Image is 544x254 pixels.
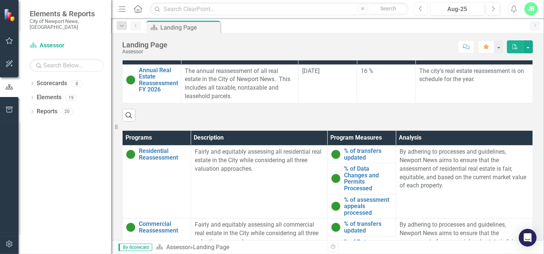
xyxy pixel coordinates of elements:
p: Fairly and equitably assessing all residential real estate in the City while considering all thre... [195,148,324,173]
div: Open Intercom Messenger [519,229,537,247]
div: 16 % [361,67,411,76]
button: Search [370,4,407,14]
a: Annual Real Estate Reassessment FY 2026 [139,67,178,93]
td: Double-Click to Edit Right Click for Context Menu [327,146,396,163]
a: Residential Reassessment [139,148,187,161]
div: Assessor [122,49,167,54]
a: % of assessment appeals processed [344,197,392,216]
td: Double-Click to Edit [181,64,298,103]
img: On Target [331,202,340,211]
span: By Scorecard [119,244,152,251]
input: Search ClearPoint... [150,3,408,16]
img: On Target [331,223,340,232]
img: On Target [126,76,135,84]
small: City of Newport News, [GEOGRAPHIC_DATA] [30,18,104,30]
div: » [156,243,322,252]
td: Double-Click to Edit Right Click for Context Menu [123,146,191,218]
td: Double-Click to Edit [415,64,533,103]
td: Double-Click to Edit Right Click for Context Menu [327,218,396,236]
span: Elements & Reports [30,9,104,18]
div: 19 [65,94,77,101]
img: On Target [126,223,135,232]
td: Double-Click to Edit Right Click for Context Menu [123,64,181,103]
a: Scorecards [37,79,67,88]
p: Fairly and equitably assessing all commercial real estate in the City while considering all three... [195,221,324,246]
a: Commercial Reassessment [139,221,187,234]
input: Search Below... [30,59,104,72]
td: Double-Click to Edit [191,146,327,218]
p: The annual reassessment of all real estate in the City of Newport News. This includes all taxable... [185,67,294,101]
a: % of Data Changes and Permits Processed [344,166,392,191]
a: Reports [37,107,57,116]
div: Aug-25 [433,5,482,14]
td: Double-Click to Edit Right Click for Context Menu [327,163,396,194]
div: 20 [61,108,73,115]
img: On Target [331,150,340,159]
td: Double-Click to Edit Right Click for Context Menu [327,194,396,218]
a: % of transfers updated [344,148,392,161]
div: Landing Page [122,41,167,49]
div: Landing Page [193,244,229,251]
button: Aug-25 [430,2,484,16]
td: Double-Click to Edit [298,64,357,103]
a: Assessor [166,244,190,251]
a: Elements [37,93,61,102]
a: Assessor [30,41,104,50]
span: [DATE] [302,67,320,74]
img: On Target [126,150,135,159]
td: Double-Click to Edit [396,146,533,218]
p: By adhering to processes and guidelines, Newport News aims to ensure that the assessment of resid... [400,148,529,190]
span: Search [380,6,396,11]
img: On Target [331,174,340,183]
td: Double-Click to Edit [357,64,415,103]
button: JB [524,2,538,16]
a: % of transfers updated [344,221,392,234]
div: 8 [71,80,83,87]
img: ClearPoint Strategy [4,9,17,21]
p: The city's real estate reassessment is on schedule for the year. [419,67,529,84]
div: Landing Page [160,23,218,32]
